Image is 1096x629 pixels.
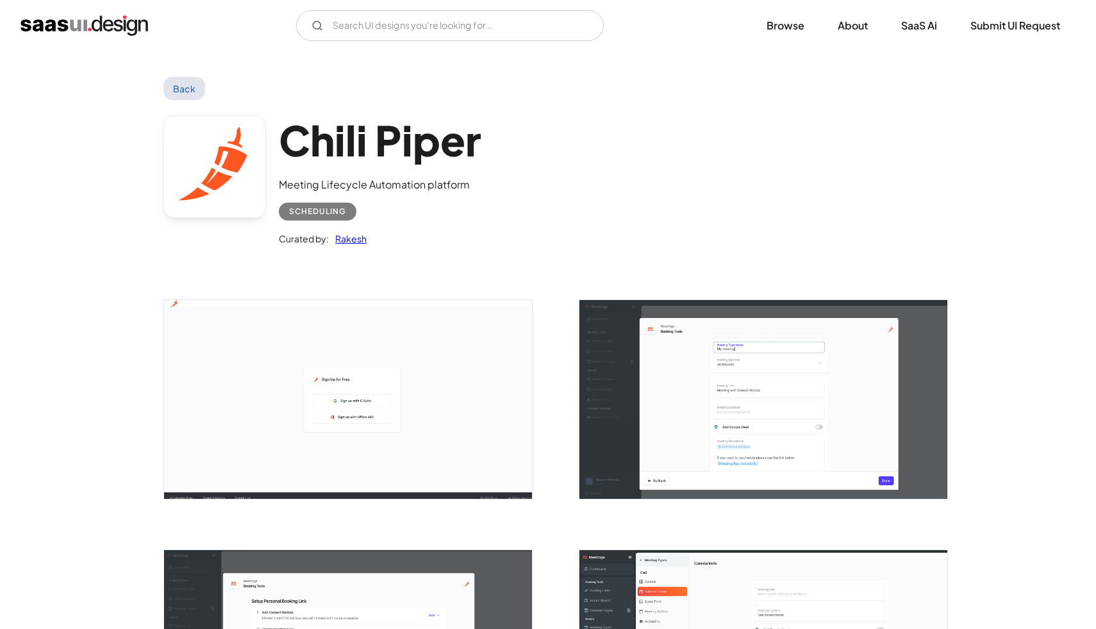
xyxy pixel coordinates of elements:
[163,77,205,100] a: Back
[579,300,947,498] a: open lightbox
[955,12,1075,40] a: Submit UI Request
[289,204,346,219] div: Scheduling
[279,115,481,165] h1: Chili Piper
[751,12,820,40] a: Browse
[164,300,532,498] a: open lightbox
[822,12,883,40] a: About
[21,15,148,36] a: home
[886,12,952,40] a: SaaS Ai
[296,10,604,41] form: Email Form
[579,300,947,498] img: 6016924a7ad9e216f3eebb3c_Chili-Piper-book-meeting-tools-2.jpg
[279,177,481,192] div: Meeting Lifecycle Automation platform
[279,231,329,246] div: Curated by:
[329,231,367,246] a: Rakesh
[164,300,532,498] img: 6016924a0cb00c58e4d206fe_Chili-Piper---Sign-up.jpg
[296,10,604,41] input: Search UI designs you're looking for...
